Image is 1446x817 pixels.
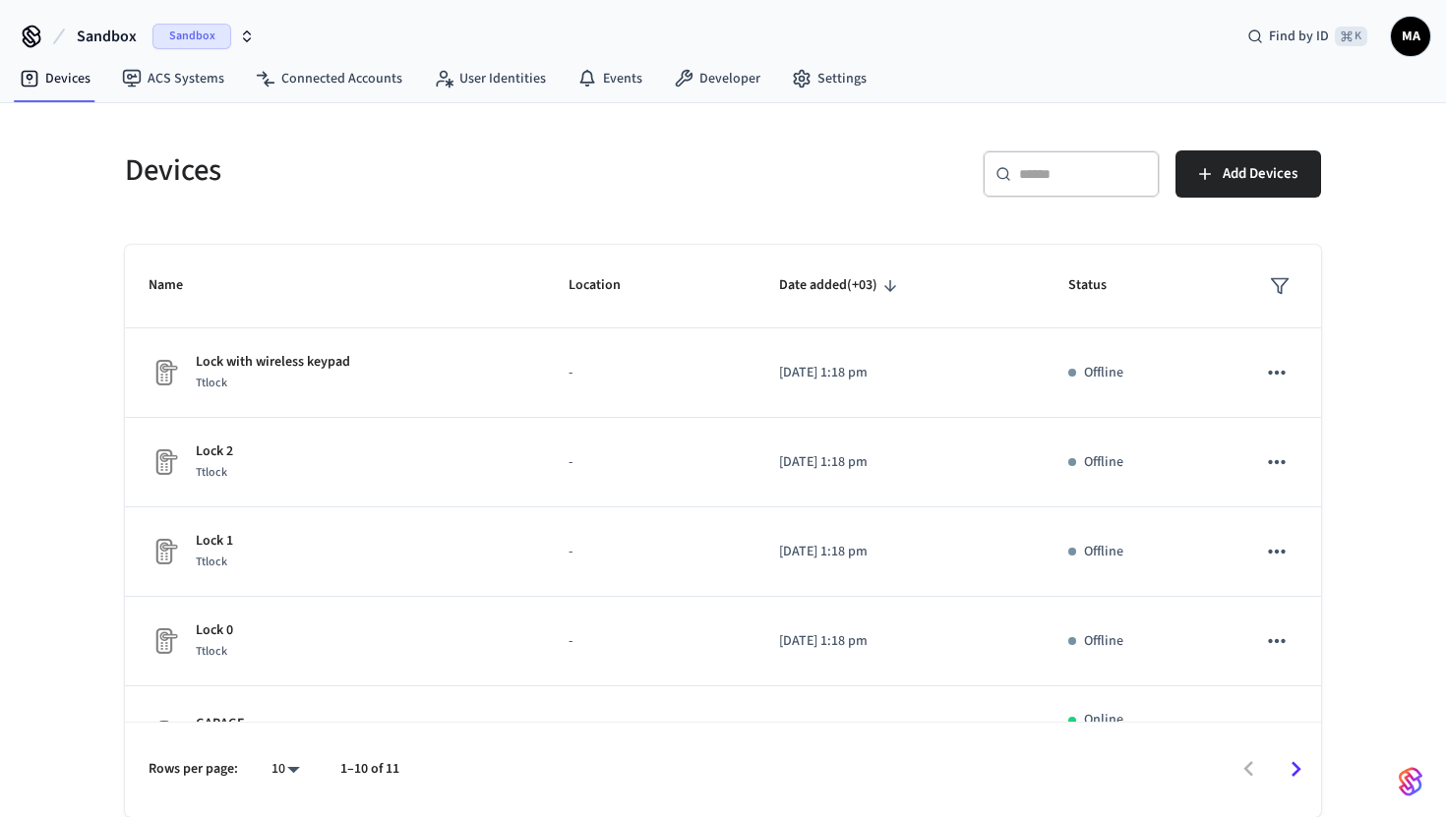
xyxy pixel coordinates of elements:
span: Add Devices [1223,161,1297,187]
button: Add Devices [1175,150,1321,198]
p: Offline [1084,452,1123,473]
p: Lock 0 [196,620,233,641]
span: Ttlock [196,554,227,570]
span: Find by ID [1269,27,1329,46]
img: Yale Assure Touchscreen Wifi Smart Lock, Satin Nickel, Front [149,719,180,750]
span: Ttlock [196,643,227,660]
p: 1–10 of 11 [340,759,399,780]
p: Offline [1084,363,1123,383]
span: MA [1393,19,1428,54]
span: Ttlock [196,464,227,481]
span: Location [569,270,646,301]
div: 10 [262,755,309,784]
img: Placeholder Lock Image [149,446,180,478]
h5: Devices [125,150,711,191]
a: Devices [4,61,106,96]
p: Lock 2 [196,441,233,462]
span: Date added(+03) [779,270,903,301]
p: Offline [1084,631,1123,652]
p: - [569,631,732,652]
p: Lock 1 [196,531,233,552]
button: MA [1391,17,1430,56]
p: - [569,363,732,383]
span: Status [1068,270,1132,301]
p: Offline [1084,542,1123,562]
button: Go to next page [1273,746,1319,792]
a: Connected Accounts [240,61,418,96]
p: Rows per page: [149,759,238,780]
img: SeamLogoGradient.69752ec5.svg [1399,766,1422,797]
p: [DATE] 1:18 pm [779,542,1021,562]
p: GARAGE [196,714,245,734]
a: User Identities [418,61,562,96]
a: ACS Systems [106,61,240,96]
img: Placeholder Lock Image [149,625,180,657]
p: - [569,452,732,473]
p: Lock with wireless keypad [196,352,350,373]
p: [DATE] 1:18 pm [779,452,1021,473]
a: Developer [658,61,776,96]
img: Placeholder Lock Image [149,536,180,567]
p: [DATE] 1:18 pm [779,631,1021,652]
span: Sandbox [77,25,137,48]
span: Sandbox [152,24,231,49]
p: - [569,542,732,562]
span: ⌘ K [1335,27,1367,46]
a: Events [562,61,658,96]
span: Ttlock [196,375,227,391]
p: [DATE] 1:18 pm [779,363,1021,383]
span: Name [149,270,209,301]
a: Settings [776,61,882,96]
p: Online [1084,710,1123,730]
div: Find by ID⌘ K [1232,19,1383,54]
img: Placeholder Lock Image [149,357,180,388]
